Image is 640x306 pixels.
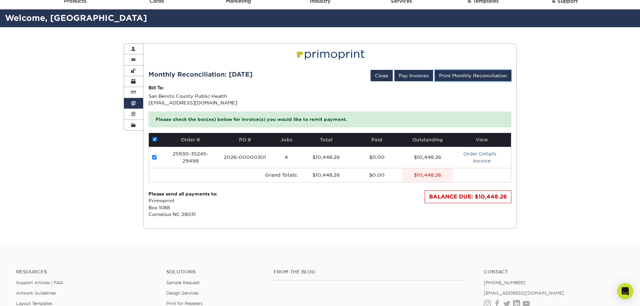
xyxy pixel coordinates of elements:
[351,133,402,147] th: Paid
[272,133,301,147] th: Jobs
[484,280,525,285] a: [PHONE_NUMBER]
[294,46,366,62] img: Primoprint
[435,70,511,81] a: Print Monthly Reconciliation
[166,269,263,275] h4: Solutions
[16,269,156,275] h4: Resources
[402,147,453,168] td: $10,448.26
[218,133,272,147] th: PO #
[163,168,301,182] td: Grand Totals:
[301,147,352,168] td: $10,448.26
[473,158,491,164] a: Invoice
[453,133,511,147] th: View
[272,147,301,168] td: 4
[301,168,352,182] td: $10,448.26
[148,84,511,106] div: San Benito County Public Health [EMAIL_ADDRESS][DOMAIN_NAME]
[301,133,352,147] th: Total
[148,191,217,196] strong: Please send all payments to:
[617,283,633,299] div: Open Intercom Messenger
[153,137,157,141] input: Pay all invoices
[351,147,402,168] td: $0.00
[463,151,496,157] a: Order Details
[163,133,218,147] th: Order #
[218,147,272,168] td: 2026-00000301
[148,190,217,218] p: Primoprint Box 1088 Cornelius NC 28031
[414,172,441,178] stong: $10,448.26
[351,168,402,182] td: $0.00
[163,147,218,168] td: 25930-35245-29498
[148,84,511,91] p: Bill To:
[425,190,511,203] div: BALANCE DUE: $10,448.26
[273,269,466,275] h4: From the Blog
[402,133,453,147] th: Outstanding
[148,70,253,79] div: Monthly Reconciliation: [DATE]
[371,70,393,81] a: Close
[394,70,433,81] button: Pay Invoices
[166,301,203,306] a: Print for Resellers
[148,112,511,127] p: Please check the box(es) below for invoice(s) you would like to remit payment.
[16,280,63,285] a: Support Articles | FAQ
[484,291,564,296] a: [EMAIL_ADDRESS][DOMAIN_NAME]
[166,291,199,296] a: Design Services
[484,269,624,275] a: Contact
[166,280,200,285] a: Sample Request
